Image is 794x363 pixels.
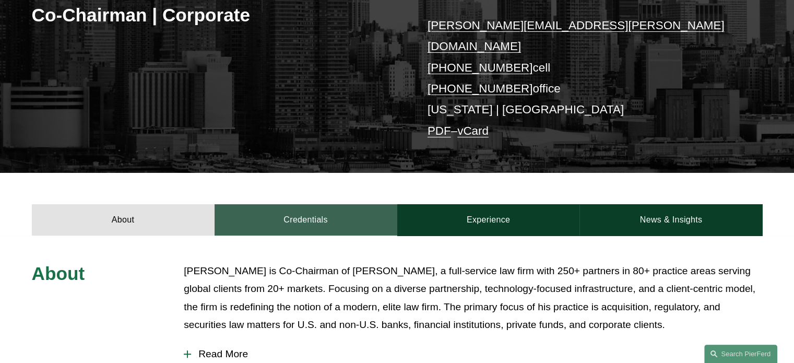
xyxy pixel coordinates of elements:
[579,204,762,236] a: News & Insights
[428,19,725,53] a: [PERSON_NAME][EMAIL_ADDRESS][PERSON_NAME][DOMAIN_NAME]
[215,204,397,236] a: Credentials
[428,15,732,142] p: cell office [US_STATE] | [GEOGRAPHIC_DATA] –
[32,263,85,284] span: About
[457,124,489,137] a: vCard
[428,61,533,74] a: [PHONE_NUMBER]
[704,345,777,363] a: Search this site
[428,124,451,137] a: PDF
[397,204,580,236] a: Experience
[428,82,533,95] a: [PHONE_NUMBER]
[184,262,762,334] p: [PERSON_NAME] is Co-Chairman of [PERSON_NAME], a full-service law firm with 250+ partners in 80+ ...
[32,4,397,27] h3: Co-Chairman | Corporate
[191,348,762,360] span: Read More
[32,204,215,236] a: About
